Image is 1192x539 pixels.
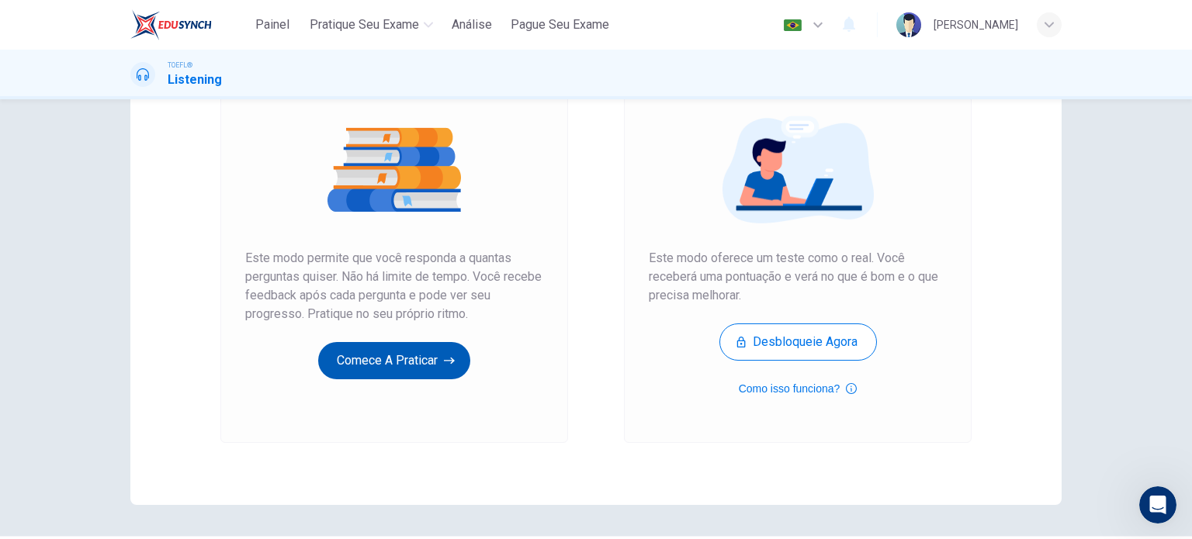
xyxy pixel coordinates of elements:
p: How can we help? [31,216,279,242]
span: Pratique seu exame [310,16,419,34]
span: Painel [255,16,289,34]
span: TOEFL® [168,60,192,71]
button: Pratique seu exame [303,11,439,39]
span: Messages [129,435,182,446]
a: EduSynch logo [130,9,248,40]
button: Como isso funciona? [739,379,858,398]
button: Messages [103,396,206,458]
button: Análise [445,11,498,39]
div: Ask a question [32,275,235,292]
button: Pague Seu Exame [504,11,615,39]
div: Ask a questionAI Agent and team can helpProfile image for Fin [16,262,295,321]
img: Profile image for Fin [241,282,260,301]
button: Help [207,396,310,458]
span: Análise [452,16,492,34]
div: [PERSON_NAME] [934,16,1018,34]
span: Home [34,435,69,446]
span: Help [246,435,271,446]
span: Este modo oferece um teste como o real. Você receberá uma pontuação e verá no que é bom e o que p... [649,249,947,305]
div: CEFR Level Test Structure and Scoring System [23,373,288,418]
button: Comece a praticar [318,342,470,379]
span: Search for help [32,344,126,360]
img: EduSynch logo [130,9,212,40]
iframe: Intercom live chat [1139,486,1176,523]
div: AI Agent and team can help [32,292,235,308]
h1: Listening [168,71,222,89]
button: Desbloqueie agora [719,323,877,361]
p: Hey [PERSON_NAME]. Welcome to EduSynch! [31,110,279,216]
img: pt [783,19,802,31]
img: Profile picture [896,12,921,37]
span: Pague Seu Exame [511,16,609,34]
span: Este modo permite que você responda a quantas perguntas quiser. Não há limite de tempo. Você rece... [245,249,543,323]
button: Search for help [23,336,288,367]
button: Painel [248,11,297,39]
div: CEFR Level Test Structure and Scoring System [32,379,260,412]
